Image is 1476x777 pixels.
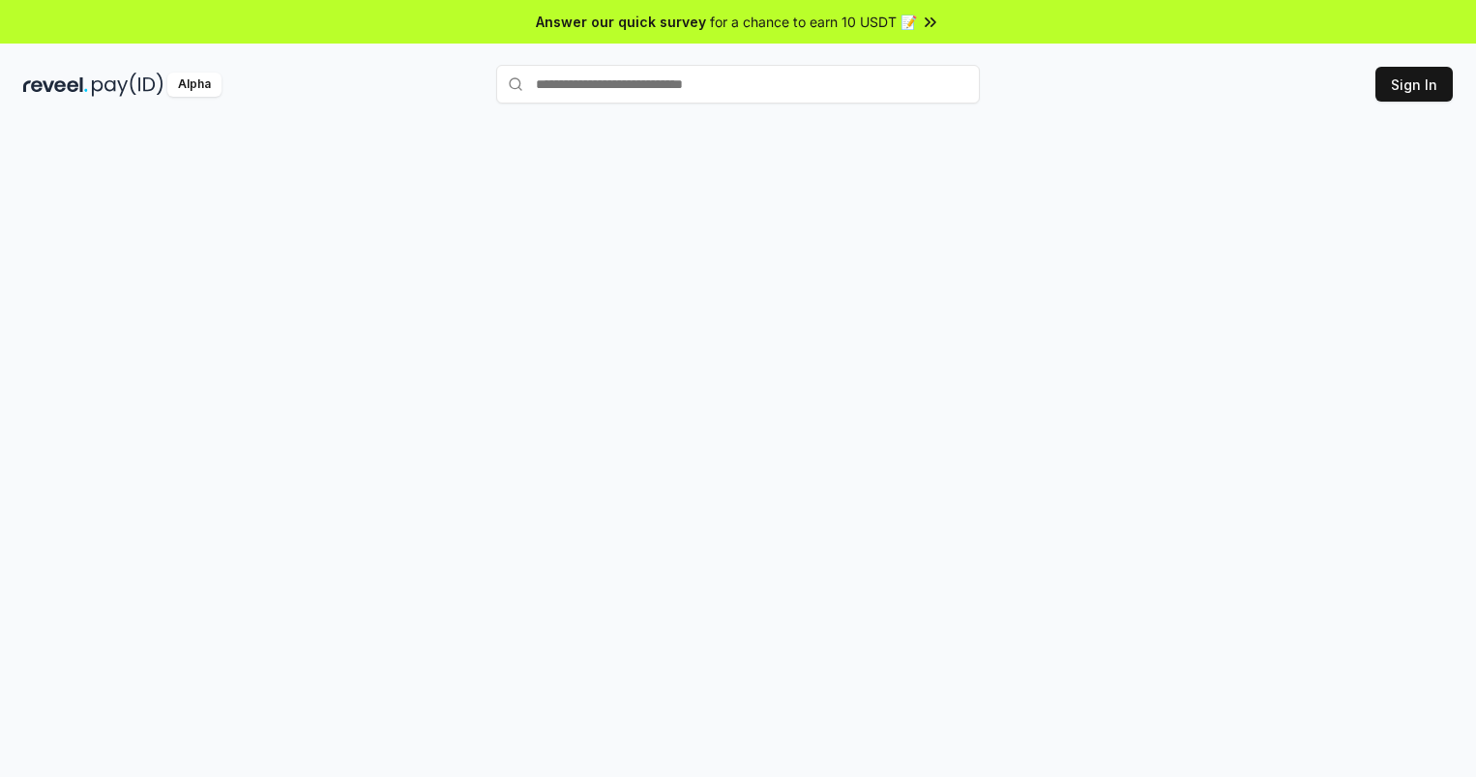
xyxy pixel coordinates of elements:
div: Alpha [167,73,221,97]
img: pay_id [92,73,163,97]
button: Sign In [1375,67,1453,102]
img: reveel_dark [23,73,88,97]
span: for a chance to earn 10 USDT 📝 [710,12,917,32]
span: Answer our quick survey [536,12,706,32]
